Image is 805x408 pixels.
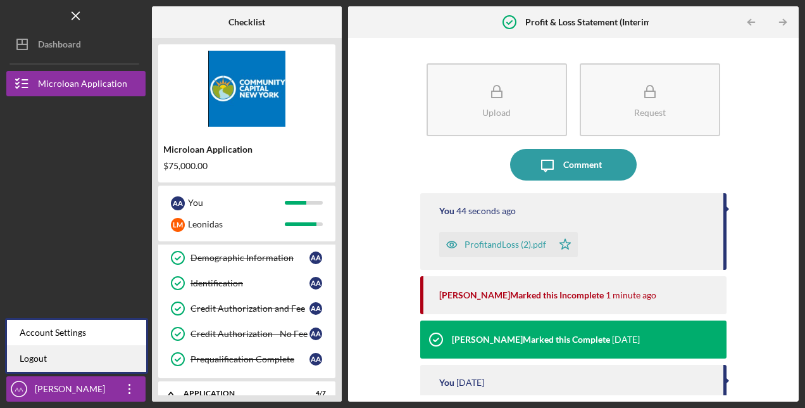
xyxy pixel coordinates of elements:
time: 2025-08-21 15:30 [612,335,640,345]
div: Dashboard [38,32,81,60]
div: [PERSON_NAME] Marked this Complete [452,335,610,345]
div: A A [309,302,322,315]
button: Upload [427,63,567,136]
button: Comment [510,149,637,181]
div: Comment [563,149,602,181]
a: Credit Authorization and FeeAA [165,296,329,321]
div: Application [184,390,294,397]
div: Prequalification Complete [190,354,309,364]
div: [PERSON_NAME] Marked this Incomplete [439,290,604,300]
div: Account Settings [7,320,146,346]
time: 2025-08-21 01:38 [456,378,484,388]
a: Logout [7,346,146,372]
a: IdentificationAA [165,271,329,296]
div: A A [309,328,322,340]
div: You [439,378,454,388]
div: A A [309,252,322,264]
button: Request [580,63,720,136]
div: ProfitandLoss (2).pdf [465,239,546,250]
a: Demographic InformationAA [165,245,329,271]
button: Dashboard [6,32,146,57]
div: Demographic Information [190,253,309,263]
a: Prequalification CompleteAA [165,347,329,372]
b: Checklist [228,17,265,27]
div: A A [309,353,322,366]
button: ProfitandLoss (2).pdf [439,232,578,257]
div: Upload [482,108,511,117]
div: A A [309,277,322,290]
text: AA [15,386,23,393]
div: Request [634,108,666,117]
div: A A [171,196,185,210]
div: Microloan Application [38,71,127,99]
time: 2025-10-01 20:12 [456,206,516,216]
img: Product logo [158,51,335,127]
time: 2025-10-01 20:12 [606,290,656,300]
div: 4 / 7 [303,390,326,397]
b: Profit & Loss Statement (Interim) [525,17,654,27]
div: $75,000.00 [163,161,330,171]
div: You [439,206,454,216]
div: Identification [190,278,309,288]
button: AA[PERSON_NAME] [6,376,146,402]
div: Credit Authorization - No Fee [190,329,309,339]
div: Credit Authorization and Fee [190,303,309,314]
div: You [188,192,285,214]
a: Credit Authorization - No FeeAA [165,321,329,347]
div: [PERSON_NAME] [32,376,114,405]
button: Microloan Application [6,71,146,96]
div: Leonidas [188,214,285,235]
div: L M [171,218,185,232]
div: Microloan Application [163,144,330,155]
